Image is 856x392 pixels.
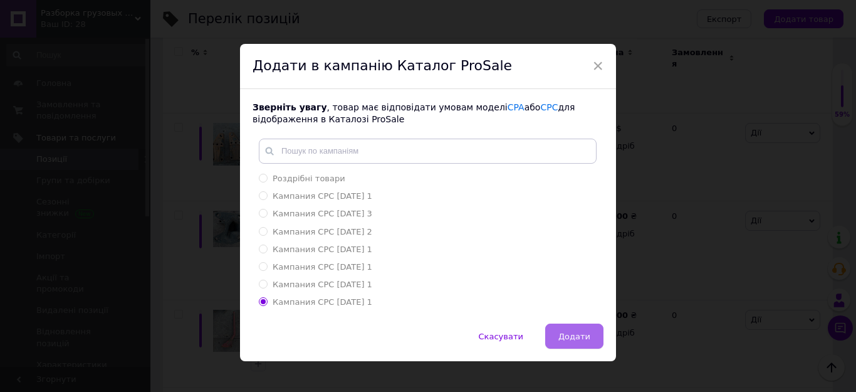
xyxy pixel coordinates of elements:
span: Кампания CPC [DATE] 1 [273,191,372,201]
input: Пошук по кампаніям [259,139,597,164]
a: CPA [508,102,525,112]
b: Зверніть увагу [253,102,327,112]
span: Кампания CPC [DATE] 3 [273,209,372,218]
span: Кампания CPC [DATE] 1 [273,280,372,289]
button: Скасувати [466,324,536,349]
span: Кампания CPC [DATE] 1 [273,245,372,254]
a: CPC [540,102,558,112]
span: × [592,55,603,77]
button: Додати [545,324,603,349]
span: Кампания CPC [DATE] 1 [273,297,372,307]
span: Роздрібні товари [273,174,345,183]
div: , товар має відповідати умовам моделі або для відображення в Каталозі ProSale [253,102,603,126]
span: Кампания CPC [DATE] 1 [273,262,372,272]
span: Кампания CPC [DATE] 2 [273,227,372,236]
div: Додати в кампанію Каталог ProSale [240,44,616,89]
span: Додати [558,332,590,341]
span: Скасувати [479,332,523,341]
